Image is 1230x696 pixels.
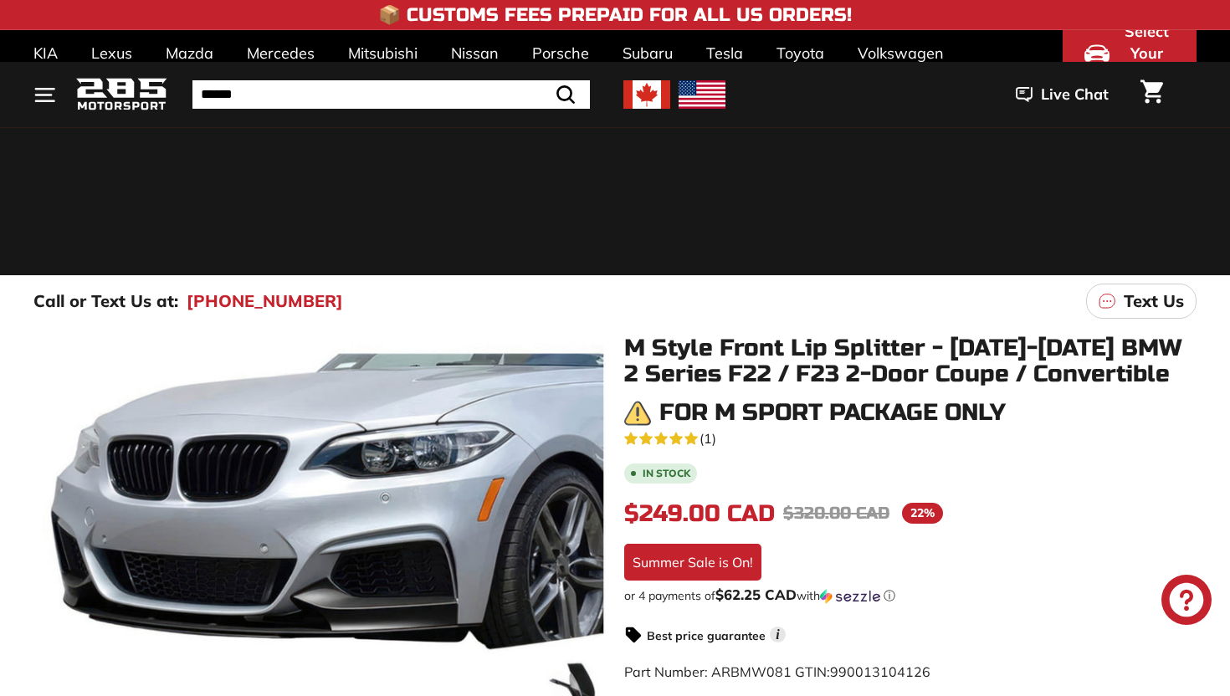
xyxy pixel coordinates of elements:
[230,28,331,78] a: Mercedes
[624,335,1197,387] h1: M Style Front Lip Splitter - [DATE]-[DATE] BMW 2 Series F22 / F23 2-Door Coupe / Convertible
[994,74,1130,115] button: Live Chat
[1156,575,1217,629] inbox-online-store-chat: Shopify online store chat
[1124,289,1184,314] p: Text Us
[1130,66,1173,123] a: Cart
[830,663,930,680] span: 990013104126
[331,28,434,78] a: Mitsubishi
[434,28,515,78] a: Nissan
[659,400,1006,426] h3: For M Sport Package only
[700,428,716,448] span: (1)
[820,589,880,604] img: Sezzle
[624,400,651,427] img: warning.png
[1118,21,1175,85] span: Select Your Vehicle
[624,663,930,680] span: Part Number: ARBMW081 GTIN:
[606,28,689,78] a: Subaru
[1041,84,1109,105] span: Live Chat
[378,5,852,25] h4: 📦 Customs Fees Prepaid for All US Orders!
[624,587,1197,604] div: or 4 payments of$62.25 CADwithSezzle Click to learn more about Sezzle
[770,627,786,642] span: i
[643,468,690,478] b: In stock
[74,28,149,78] a: Lexus
[624,427,1197,448] a: 5.0 rating (1 votes)
[624,587,1197,604] div: or 4 payments of with
[624,499,775,528] span: $249.00 CAD
[624,544,761,581] div: Summer Sale is On!
[902,503,943,524] span: 22%
[841,28,961,78] a: Volkswagen
[75,75,167,115] img: Logo_285_Motorsport_areodynamics_components
[783,503,889,524] span: $320.00 CAD
[17,28,74,78] a: KIA
[187,289,343,314] a: [PHONE_NUMBER]
[715,586,797,603] span: $62.25 CAD
[515,28,606,78] a: Porsche
[192,80,590,109] input: Search
[647,628,766,643] strong: Best price guarantee
[1086,284,1197,319] a: Text Us
[33,289,178,314] p: Call or Text Us at:
[760,28,841,78] a: Toyota
[149,28,230,78] a: Mazda
[689,28,760,78] a: Tesla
